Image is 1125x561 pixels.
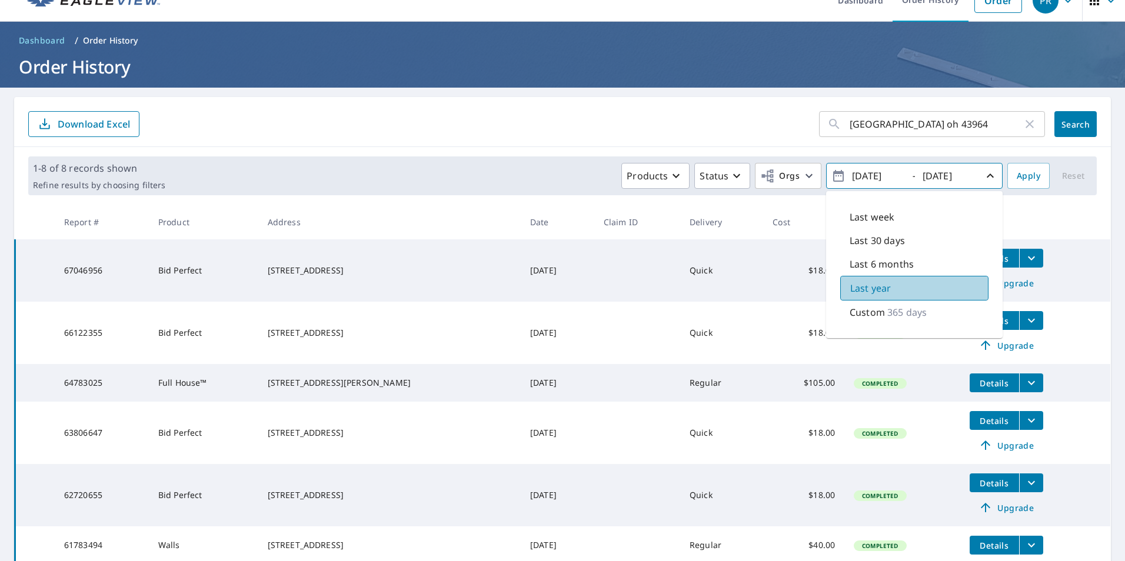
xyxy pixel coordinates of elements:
p: Order History [83,35,138,46]
span: Completed [855,429,905,438]
h1: Order History [14,55,1111,79]
td: Quick [680,302,763,364]
button: detailsBtn-64783025 [970,373,1019,392]
p: Last year [850,281,891,295]
span: Upgrade [977,500,1036,515]
td: 62720655 [55,464,149,526]
td: Quick [680,464,763,526]
div: [STREET_ADDRESS] [268,489,511,501]
button: Apply [1007,163,1050,189]
button: detailsBtn-63806647 [970,411,1019,430]
p: Last 6 months [850,257,914,271]
span: Upgrade [977,338,1036,352]
p: Download Excel [58,118,130,131]
td: [DATE] [521,364,594,402]
span: Details [977,540,1012,551]
input: Address, Report #, Claim ID, etc. [850,108,1023,141]
td: Bid Perfect [149,239,258,302]
div: [STREET_ADDRESS] [268,265,511,276]
button: filesDropdownBtn-67046956 [1019,249,1043,268]
div: [STREET_ADDRESS] [268,427,511,439]
div: Last 30 days [840,229,988,252]
td: [DATE] [521,464,594,526]
a: Upgrade [970,273,1043,292]
span: Completed [855,492,905,500]
p: 365 days [887,305,927,319]
span: Completed [855,379,905,388]
th: Address [258,205,521,239]
th: Product [149,205,258,239]
button: Orgs [755,163,821,189]
button: detailsBtn-62720655 [970,473,1019,492]
input: yyyy/mm/dd [848,166,906,185]
td: 64783025 [55,364,149,402]
button: filesDropdownBtn-66122355 [1019,311,1043,330]
p: Refine results by choosing filters [33,180,165,191]
span: Upgrade [977,276,1036,290]
td: $18.00 [763,302,844,364]
td: Bid Perfect [149,464,258,526]
span: Apply [1017,169,1040,183]
div: [STREET_ADDRESS][PERSON_NAME] [268,377,511,389]
button: filesDropdownBtn-64783025 [1019,373,1043,392]
span: Upgrade [977,438,1036,452]
td: Full House™ [149,364,258,402]
th: Claim ID [594,205,680,239]
div: Last 6 months [840,252,988,276]
td: Regular [680,364,763,402]
span: Dashboard [19,35,65,46]
td: $18.00 [763,402,844,464]
button: Products [621,163,690,189]
th: Date [521,205,594,239]
th: Report # [55,205,149,239]
th: Cost [763,205,844,239]
td: [DATE] [521,239,594,302]
td: Quick [680,239,763,302]
button: Search [1054,111,1097,137]
p: Products [627,169,668,183]
span: Completed [855,542,905,550]
a: Upgrade [970,498,1043,517]
p: Status [700,169,728,183]
a: Dashboard [14,31,70,50]
div: [STREET_ADDRESS] [268,539,511,551]
span: Details [977,378,1012,389]
span: Search [1064,119,1087,130]
p: Last 30 days [850,233,905,248]
div: [STREET_ADDRESS] [268,327,511,339]
a: Upgrade [970,436,1043,455]
button: filesDropdownBtn-63806647 [1019,411,1043,430]
td: 67046956 [55,239,149,302]
th: Delivery [680,205,763,239]
td: [DATE] [521,402,594,464]
span: Orgs [760,169,800,183]
p: Last week [850,210,894,224]
button: filesDropdownBtn-62720655 [1019,473,1043,492]
li: / [75,34,78,48]
button: Download Excel [28,111,139,137]
td: 66122355 [55,302,149,364]
button: Status [694,163,750,189]
span: Details [977,477,1012,489]
div: Custom365 days [840,300,988,324]
a: Upgrade [970,336,1043,355]
p: Custom [850,305,885,319]
td: Quick [680,402,763,464]
button: filesDropdownBtn-61783494 [1019,536,1043,555]
button: - [826,163,1003,189]
button: detailsBtn-61783494 [970,536,1019,555]
td: $18.00 [763,239,844,302]
input: yyyy/mm/dd [919,166,977,185]
div: Last week [840,205,988,229]
span: Details [977,415,1012,426]
nav: breadcrumb [14,31,1111,50]
td: 63806647 [55,402,149,464]
td: Bid Perfect [149,402,258,464]
td: Bid Perfect [149,302,258,364]
span: - [831,166,997,186]
td: $18.00 [763,464,844,526]
td: [DATE] [521,302,594,364]
p: 1-8 of 8 records shown [33,161,165,175]
td: $105.00 [763,364,844,402]
div: Last year [840,276,988,300]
